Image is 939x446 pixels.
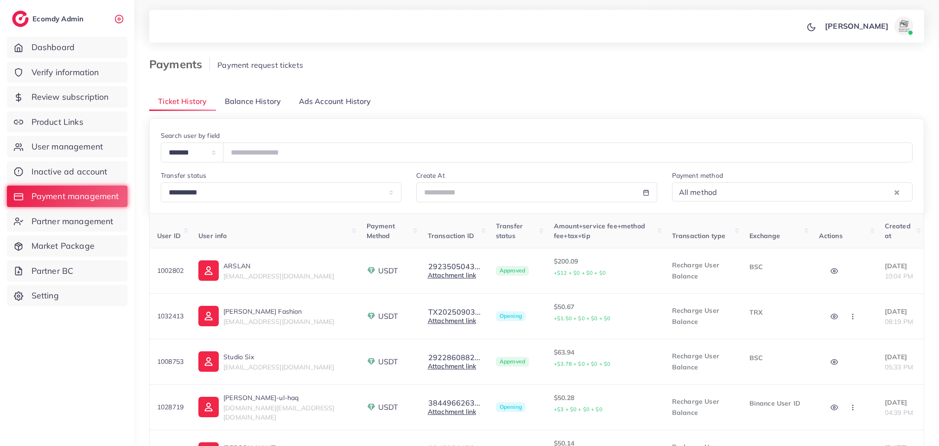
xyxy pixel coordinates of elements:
[198,306,219,326] img: ic-user-info.36bf1079.svg
[223,317,334,326] span: [EMAIL_ADDRESS][DOMAIN_NAME]
[299,96,371,107] span: Ads Account History
[7,211,127,232] a: Partner management
[885,260,916,271] p: [DATE]
[7,161,127,182] a: Inactive ad account
[720,185,892,199] input: Search for option
[7,86,127,108] a: Review subscription
[428,308,481,316] button: TX20250903...
[378,402,399,413] span: USDT
[198,260,219,281] img: ic-user-info.36bf1079.svg
[223,272,334,280] span: [EMAIL_ADDRESS][DOMAIN_NAME]
[825,20,888,32] p: [PERSON_NAME]
[672,396,735,418] p: Recharge User Balance
[157,401,184,413] p: 1028719
[217,60,303,70] span: Payment request tickets
[223,351,334,362] p: Studio Six
[496,266,529,276] span: Approved
[367,402,376,412] img: payment
[895,187,899,197] button: Clear Selected
[32,66,99,78] span: Verify information
[7,111,127,133] a: Product Links
[749,398,804,409] p: Binance User ID
[554,222,645,239] span: Amount+service fee+method fee+tax+tip
[885,363,913,371] span: 05:33 PM
[672,350,735,373] p: Recharge User Balance
[749,352,804,363] p: BSC
[7,285,127,306] a: Setting
[7,136,127,157] a: User management
[554,406,603,413] small: +$3 + $0 + $0 + $0
[677,185,719,199] span: All method
[223,404,334,421] span: [DOMAIN_NAME][EMAIL_ADDRESS][DOMAIN_NAME]
[749,261,804,272] p: BSC
[161,131,220,140] label: Search user by field
[819,232,843,240] span: Actions
[32,290,59,302] span: Setting
[428,262,481,271] button: 2923505043...
[885,351,916,362] p: [DATE]
[157,232,181,240] span: User ID
[32,240,95,252] span: Market Package
[378,265,399,276] span: USDT
[820,17,917,35] a: [PERSON_NAME]avatar
[378,356,399,367] span: USDT
[32,141,103,153] span: User management
[32,166,108,178] span: Inactive ad account
[895,17,913,35] img: avatar
[157,265,184,276] p: 1002802
[32,215,114,227] span: Partner management
[223,260,334,271] p: ARSLAN
[496,402,526,413] span: Opening
[32,14,86,23] h2: Ecomdy Admin
[428,271,476,279] a: Attachment link
[367,357,376,366] img: payment
[554,256,657,278] p: $200.09
[12,11,86,27] a: logoEcomdy Admin
[198,351,219,372] img: ic-user-info.36bf1079.svg
[149,58,210,71] h3: Payments
[223,392,351,403] p: [PERSON_NAME]-ul-haq
[157,356,184,367] p: 1008753
[32,190,119,202] span: Payment management
[225,96,281,107] span: Balance History
[554,347,657,369] p: $63.94
[7,186,127,207] a: Payment management
[32,91,109,103] span: Review subscription
[885,317,913,326] span: 08:19 PM
[672,259,735,282] p: Recharge User Balance
[158,96,207,107] span: Ticket History
[428,399,481,407] button: 3844966263...
[749,232,780,240] span: Exchange
[672,171,723,180] label: Payment method
[672,232,726,240] span: Transaction type
[428,317,476,325] a: Attachment link
[885,306,916,317] p: [DATE]
[7,37,127,58] a: Dashboard
[12,11,29,27] img: logo
[7,260,127,282] a: Partner BC
[7,235,127,257] a: Market Package
[885,408,913,417] span: 04:39 PM
[672,182,913,201] div: Search for option
[428,407,476,416] a: Attachment link
[157,310,184,322] p: 1032413
[496,357,529,367] span: Approved
[378,311,399,322] span: USDT
[198,397,219,417] img: ic-user-info.36bf1079.svg
[554,270,606,276] small: +$12 + $0 + $0 + $0
[428,353,481,362] button: 2922860882...
[7,62,127,83] a: Verify information
[32,41,75,53] span: Dashboard
[554,392,657,415] p: $50.28
[428,232,474,240] span: Transaction ID
[885,397,916,408] p: [DATE]
[672,305,735,327] p: Recharge User Balance
[223,306,334,317] p: [PERSON_NAME] Fashion
[496,222,523,239] span: Transfer status
[367,266,376,275] img: payment
[198,232,227,240] span: User info
[32,116,83,128] span: Product Links
[428,362,476,370] a: Attachment link
[496,311,526,322] span: Opening
[885,272,913,280] span: 10:04 PM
